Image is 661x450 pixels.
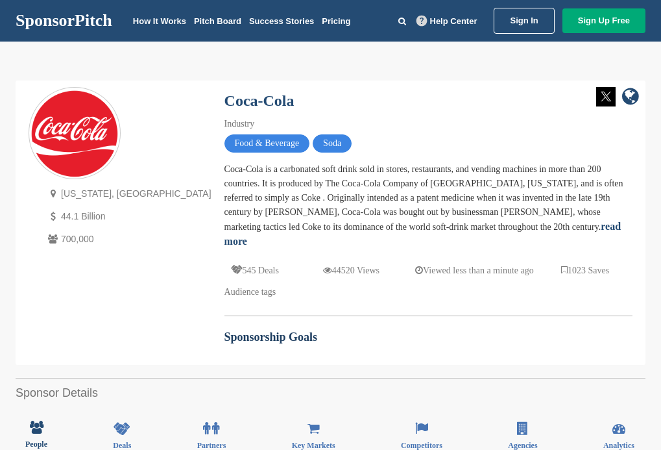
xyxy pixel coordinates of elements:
[45,208,211,225] p: 44.1 Billion
[224,117,632,131] div: Industry
[292,442,335,449] span: Key Markets
[16,384,645,402] h2: Sponsor Details
[249,16,314,26] a: Success Stories
[224,162,632,249] div: Coca-Cola is a carbonated soft drink sold in stores, restaurants, and vending machines in more th...
[414,14,480,29] a: Help Center
[494,8,554,34] a: Sign In
[16,12,112,29] a: SponsorPitch
[25,440,47,448] span: People
[224,134,310,153] span: Food & Beverage
[133,16,186,26] a: How It Works
[113,442,131,449] span: Deals
[224,285,632,299] div: Audience tags
[562,8,645,33] a: Sign Up Free
[313,134,352,153] span: Soda
[29,88,120,179] img: Sponsorpitch & Coca-Cola
[323,262,379,279] p: 44520 Views
[231,262,279,279] p: 545 Deals
[622,87,639,108] a: company link
[603,442,634,449] span: Analytics
[197,442,226,449] span: Partners
[224,92,294,109] a: Coca-Cola
[508,442,537,449] span: Agencies
[596,87,616,106] img: Twitter white
[415,262,534,279] p: Viewed less than a minute ago
[45,231,211,247] p: 700,000
[45,186,211,202] p: [US_STATE], [GEOGRAPHIC_DATA]
[224,329,632,346] h2: Sponsorship Goals
[401,442,442,449] span: Competitors
[322,16,350,26] a: Pricing
[561,262,609,279] p: 1023 Saves
[194,16,241,26] a: Pitch Board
